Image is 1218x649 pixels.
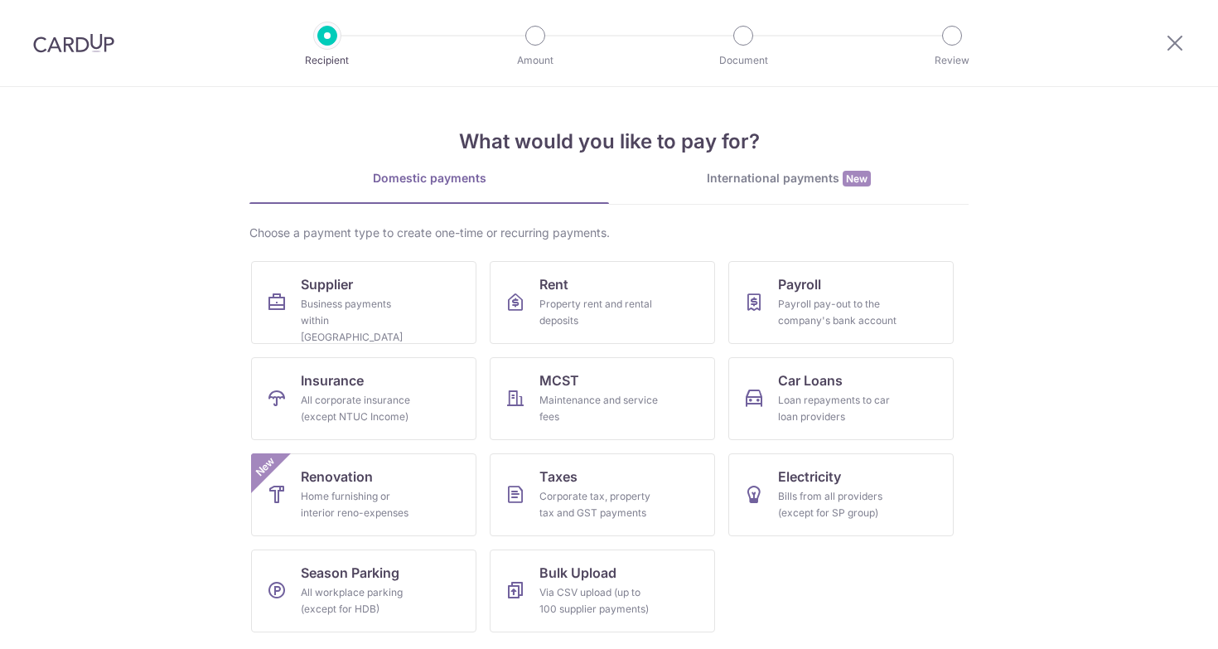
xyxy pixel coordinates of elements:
span: Bulk Upload [539,563,616,583]
div: Property rent and rental deposits [539,296,659,329]
div: All corporate insurance (except NTUC Income) [301,392,420,425]
div: Domestic payments [249,170,609,186]
a: RenovationHome furnishing or interior reno-expensesNew [251,453,476,536]
a: Car LoansLoan repayments to car loan providers [728,357,954,440]
span: MCST [539,371,579,390]
a: InsuranceAll corporate insurance (except NTUC Income) [251,357,476,440]
span: Electricity [778,467,841,487]
p: Recipient [266,52,389,69]
span: New [843,171,871,186]
div: Corporate tax, property tax and GST payments [539,488,659,521]
p: Amount [474,52,597,69]
span: Season Parking [301,563,399,583]
span: Payroll [778,274,821,294]
div: Bills from all providers (except for SP group) [778,488,897,521]
p: Document [682,52,805,69]
a: Bulk UploadVia CSV upload (up to 100 supplier payments) [490,550,715,632]
p: Review [891,52,1013,69]
img: CardUp [33,33,114,53]
span: Renovation [301,467,373,487]
div: Via CSV upload (up to 100 supplier payments) [539,584,659,618]
div: Business payments within [GEOGRAPHIC_DATA] [301,296,420,346]
div: All workplace parking (except for HDB) [301,584,420,618]
span: Car Loans [778,371,843,390]
a: Season ParkingAll workplace parking (except for HDB) [251,550,476,632]
span: Supplier [301,274,353,294]
span: Insurance [301,371,364,390]
a: PayrollPayroll pay-out to the company's bank account [728,261,954,344]
a: RentProperty rent and rental deposits [490,261,715,344]
span: New [252,453,279,481]
div: Choose a payment type to create one-time or recurring payments. [249,225,969,241]
span: Rent [539,274,568,294]
div: International payments [609,170,969,187]
a: SupplierBusiness payments within [GEOGRAPHIC_DATA] [251,261,476,344]
a: ElectricityBills from all providers (except for SP group) [728,453,954,536]
h4: What would you like to pay for? [249,127,969,157]
div: Payroll pay-out to the company's bank account [778,296,897,329]
span: Taxes [539,467,578,487]
a: TaxesCorporate tax, property tax and GST payments [490,453,715,536]
div: Loan repayments to car loan providers [778,392,897,425]
a: MCSTMaintenance and service fees [490,357,715,440]
div: Maintenance and service fees [539,392,659,425]
div: Home furnishing or interior reno-expenses [301,488,420,521]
